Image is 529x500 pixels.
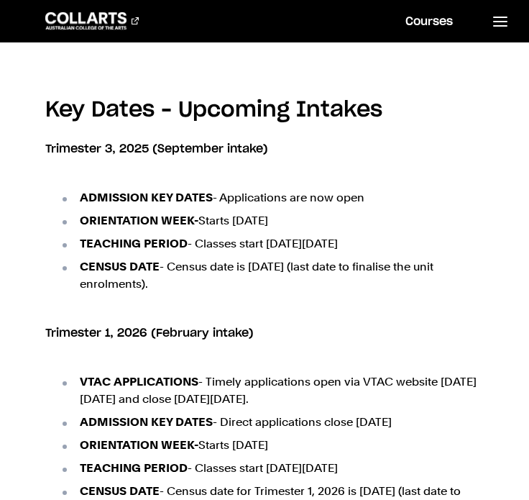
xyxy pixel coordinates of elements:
[80,484,160,498] strong: CENSUS DATE
[60,460,484,477] li: - Classes start [DATE][DATE]
[45,324,484,342] h6: Trimester 1, 2026 (February intake)
[60,189,484,206] li: - Applications are now open
[80,375,198,388] strong: VTAC APPLICATIONS
[60,235,484,253] li: - Classes start [DATE][DATE]
[80,191,213,204] strong: ADMISSION KEY DATES
[45,12,139,29] div: Go to homepage
[80,260,160,273] strong: CENSUS DATE
[45,140,484,158] h6: Trimester 3, 2025 (September intake)
[60,414,484,431] li: - Direct applications close [DATE]
[80,461,188,475] strong: TEACHING PERIOD
[60,212,484,229] li: Starts [DATE]
[60,258,484,293] li: - Census date is [DATE] (last date to finalise the unit enrolments).
[45,93,484,127] h3: Key Dates – Upcoming Intakes
[80,214,198,227] strong: ORIENTATION WEEK-
[80,415,213,429] strong: ADMISSION KEY DATES
[80,237,188,250] strong: TEACHING PERIOD
[60,437,484,454] li: Starts [DATE]
[80,438,198,452] strong: ORIENTATION WEEK-
[60,373,484,408] li: - Timely applications open via VTAC website [DATE][DATE] and close [DATE][DATE].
